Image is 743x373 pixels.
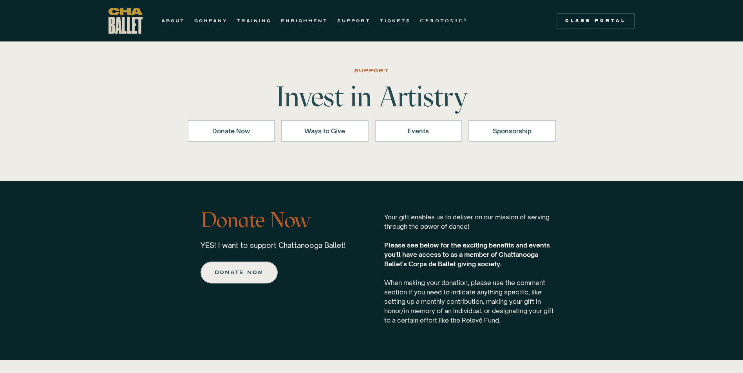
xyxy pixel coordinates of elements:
a: Sponsorship [468,120,556,142]
div: Ways to Give [291,126,358,136]
a: home [108,8,143,34]
a: TICKETS [380,16,411,25]
a: ABOUT [161,16,185,25]
h1: Invest in Artistry [249,82,494,111]
a: ENRICHMENT [281,16,328,25]
strong: Please see below for the exciting benefits and events you'll have access to as a member of Chatta... [384,241,550,268]
a: TRAINING [237,16,271,25]
p: YES! I want to support Chattanooga Ballet! [201,240,346,250]
a: Events [375,120,462,142]
a: Ways to Give [281,120,369,142]
div: Sponsorship [479,126,546,136]
p: Your gift enables us to deliver on our mission of serving through the power of dance! ‍ When maki... [384,204,556,325]
h3: Donate Now [201,204,346,236]
a: Donate now [201,262,278,283]
div: Class Portal [561,18,630,24]
sup: ® [464,18,468,22]
a: Donate Now [188,120,275,142]
div: Events [385,126,452,136]
a: GYROTONIC® [420,16,468,25]
a: Class Portal [557,13,635,29]
div: Donate Now [198,126,265,136]
div: Donate now [215,268,263,277]
strong: GYROTONIC [420,18,464,23]
a: SUPPORT [337,16,371,25]
div: SUPPORT [354,66,389,75]
a: COMPANY [194,16,227,25]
